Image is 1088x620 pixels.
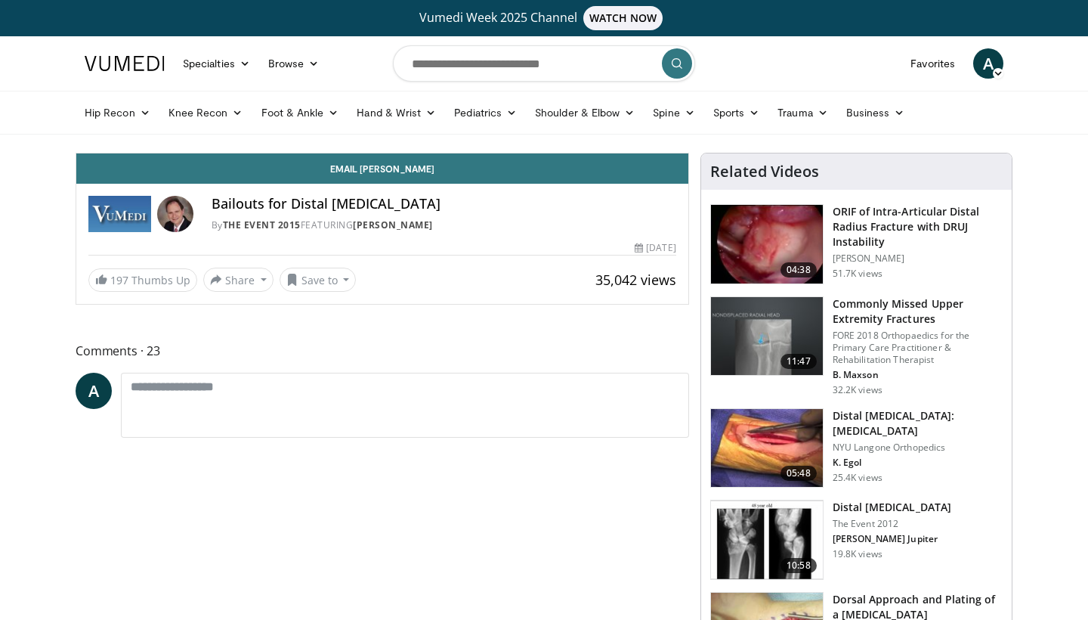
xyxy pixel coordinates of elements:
[833,457,1003,469] p: K. Egol
[445,98,526,128] a: Pediatrics
[780,558,817,573] span: 10:58
[711,501,823,579] img: d5ySKFN8UhyXrjO34xMDoxOjByO_JhYE.150x105_q85_crop-smart_upscale.jpg
[595,271,676,289] span: 35,042 views
[203,268,274,292] button: Share
[710,204,1003,284] a: 04:38 ORIF of Intra-Articular Distal Radius Fracture with DRUJ Instability [PERSON_NAME] 51.7K views
[76,98,159,128] a: Hip Recon
[780,466,817,481] span: 05:48
[833,268,882,280] p: 51.7K views
[901,48,964,79] a: Favorites
[76,341,689,361] span: Comments 23
[212,196,676,212] h4: Bailouts for Distal [MEDICAL_DATA]
[583,6,663,30] span: WATCH NOW
[223,219,301,231] a: The Event 2015
[348,98,445,128] a: Hand & Wrist
[973,48,1003,79] a: A
[635,241,675,255] div: [DATE]
[157,196,193,232] img: Avatar
[833,548,882,560] p: 19.8K views
[833,369,1003,381] p: B. Maxson
[833,204,1003,250] h3: ORIF of Intra-Articular Distal Radius Fracture with DRUJ Instability
[76,153,688,184] a: Email [PERSON_NAME]
[710,163,819,181] h4: Related Videos
[711,409,823,488] img: bc58b799-5045-44a7-a548-f03e4d12a111.150x105_q85_crop-smart_upscale.jpg
[85,56,165,71] img: VuMedi Logo
[711,205,823,284] img: f205fea7-5dbf-4452-aea8-dd2b960063ad.150x105_q85_crop-smart_upscale.jpg
[280,268,357,292] button: Save to
[252,98,348,128] a: Foot & Ankle
[768,98,837,128] a: Trauma
[710,408,1003,488] a: 05:48 Distal [MEDICAL_DATA]: [MEDICAL_DATA] NYU Langone Orthopedics K. Egol 25.4K views
[833,296,1003,327] h3: Commonly Missed Upper Extremity Fractures
[704,98,769,128] a: Sports
[87,6,1001,30] a: Vumedi Week 2025 ChannelWATCH NOW
[88,196,151,232] img: The Event 2015
[76,373,112,409] a: A
[711,297,823,376] img: b2c65235-e098-4cd2-ab0f-914df5e3e270.150x105_q85_crop-smart_upscale.jpg
[710,500,1003,580] a: 10:58 Distal [MEDICAL_DATA] The Event 2012 [PERSON_NAME] Jupiter 19.8K views
[833,442,1003,454] p: NYU Langone Orthopedics
[837,98,914,128] a: Business
[833,330,1003,366] p: FORE 2018 Orthopaedics for the Primary Care Practitioner & Rehabilitation Therapist
[174,48,259,79] a: Specialties
[88,268,197,292] a: 197 Thumbs Up
[833,408,1003,439] h3: Distal [MEDICAL_DATA]: [MEDICAL_DATA]
[212,219,676,232] div: By FEATURING
[110,273,128,287] span: 197
[710,296,1003,396] a: 11:47 Commonly Missed Upper Extremity Fractures FORE 2018 Orthopaedics for the Primary Care Pract...
[833,253,1003,265] p: [PERSON_NAME]
[259,48,329,79] a: Browse
[780,262,817,277] span: 04:38
[833,533,951,545] p: [PERSON_NAME] Jupiter
[833,384,882,396] p: 32.2K views
[159,98,252,128] a: Knee Recon
[780,354,817,369] span: 11:47
[833,500,951,515] h3: Distal [MEDICAL_DATA]
[353,219,433,231] a: [PERSON_NAME]
[393,45,695,82] input: Search topics, interventions
[644,98,703,128] a: Spine
[833,518,951,530] p: The Event 2012
[526,98,644,128] a: Shoulder & Elbow
[833,472,882,484] p: 25.4K views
